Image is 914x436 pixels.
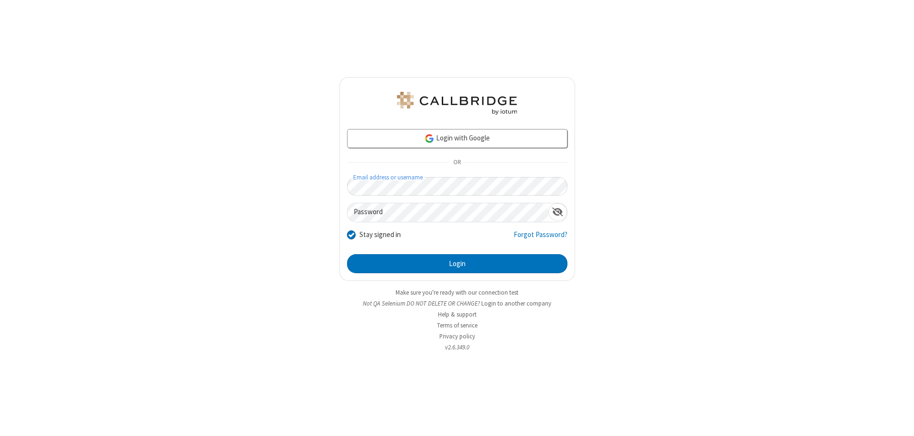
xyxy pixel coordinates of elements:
a: Login with Google [347,129,567,148]
a: Terms of service [437,321,477,329]
a: Privacy policy [439,332,475,340]
div: Show password [548,203,567,221]
button: Login [347,254,567,273]
li: Not QA Selenium DO NOT DELETE OR CHANGE? [339,299,575,308]
a: Forgot Password? [514,229,567,248]
span: OR [449,156,465,169]
a: Help & support [438,310,477,318]
label: Stay signed in [359,229,401,240]
a: Make sure you're ready with our connection test [396,288,518,297]
img: google-icon.png [424,133,435,144]
img: QA Selenium DO NOT DELETE OR CHANGE [395,92,519,115]
input: Email address or username [347,177,567,196]
li: v2.6.349.0 [339,343,575,352]
button: Login to another company [481,299,551,308]
input: Password [348,203,548,222]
